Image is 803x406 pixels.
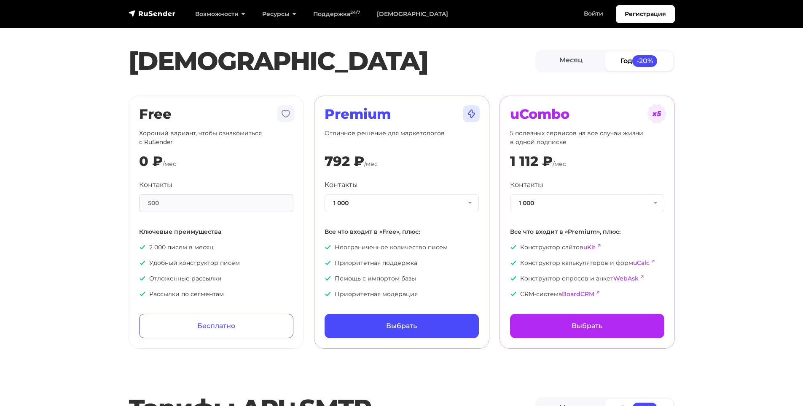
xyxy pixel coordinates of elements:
a: Ресурсы [254,5,305,23]
label: Контакты [510,180,543,190]
h2: Premium [325,106,479,122]
p: Все что входит в «Premium», плюс: [510,227,664,236]
p: 2 000 писем в месяц [139,243,293,252]
span: -20% [632,55,658,67]
span: /мес [364,160,378,168]
img: icon-ok.svg [510,244,517,251]
img: icon-ok.svg [139,275,146,282]
a: WebAsk [613,275,639,282]
img: icon-ok.svg [325,275,331,282]
img: icon-ok.svg [510,291,517,297]
img: icon-ok.svg [325,244,331,251]
a: Возможности [187,5,254,23]
p: Ключевые преимущества [139,227,293,236]
a: Выбрать [510,314,664,338]
a: Регистрация [616,5,675,23]
img: tarif-free.svg [276,104,296,124]
p: Неограниченное количество писем [325,243,479,252]
label: Контакты [325,180,358,190]
p: Приоритетная модерация [325,290,479,299]
sup: 24/7 [350,10,360,15]
label: Контакты [139,180,172,190]
img: tarif-premium.svg [461,104,481,124]
h2: Free [139,106,293,122]
p: CRM-система [510,290,664,299]
img: icon-ok.svg [139,291,146,297]
p: Конструктор опросов и анкет [510,274,664,283]
p: Конструктор сайтов [510,243,664,252]
a: Бесплатно [139,314,293,338]
p: Рассылки по сегментам [139,290,293,299]
div: 1 112 ₽ [510,153,553,169]
span: /мес [553,160,566,168]
h2: uCombo [510,106,664,122]
a: Выбрать [325,314,479,338]
a: Месяц [537,51,605,70]
img: tarif-ucombo.svg [647,104,667,124]
button: 1 000 [325,194,479,212]
div: 792 ₽ [325,153,364,169]
img: icon-ok.svg [325,291,331,297]
a: [DEMOGRAPHIC_DATA] [368,5,457,23]
button: 1 000 [510,194,664,212]
a: uKit [583,243,596,251]
a: BoardCRM [562,290,594,298]
a: Год [605,51,673,70]
p: Конструктор калькуляторов и форм [510,259,664,267]
h1: [DEMOGRAPHIC_DATA] [129,46,535,76]
p: Хороший вариант, чтобы ознакомиться с RuSender [139,129,293,147]
p: 5 полезных сервисов на все случаи жизни в одной подписке [510,129,664,147]
a: Поддержка24/7 [305,5,368,23]
img: icon-ok.svg [510,275,517,282]
img: icon-ok.svg [139,244,146,251]
img: icon-ok.svg [325,259,331,266]
img: icon-ok.svg [139,259,146,266]
p: Отличное решение для маркетологов [325,129,479,147]
p: Помощь с импортом базы [325,274,479,283]
p: Все что входит в «Free», плюс: [325,227,479,236]
p: Приоритетная поддержка [325,259,479,267]
p: Удобный конструктор писем [139,259,293,267]
img: icon-ok.svg [510,259,517,266]
div: 0 ₽ [139,153,163,169]
span: /мес [163,160,176,168]
a: uCalc [633,259,650,267]
p: Отложенные рассылки [139,274,293,283]
img: RuSender [129,9,176,18]
a: Войти [575,5,612,22]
